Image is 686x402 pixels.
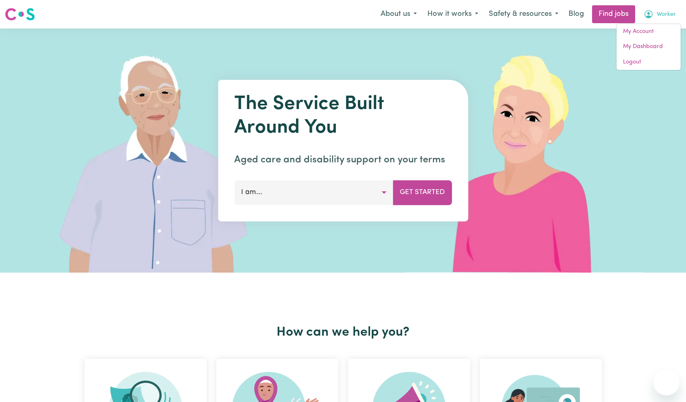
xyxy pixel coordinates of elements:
[234,180,393,205] button: I am...
[80,325,607,340] h2: How can we help you?
[616,24,681,70] div: My Account
[483,6,564,23] button: Safety & resources
[5,7,35,22] img: Careseekers logo
[657,10,676,19] span: Worker
[592,5,635,23] a: Find jobs
[653,369,679,395] iframe: Button to launch messaging window
[5,5,35,24] a: Careseekers logo
[375,6,422,23] button: About us
[234,93,452,140] h1: The Service Built Around You
[638,6,681,23] button: My Account
[616,24,681,39] a: My Account
[422,6,483,23] button: How it works
[616,39,681,55] a: My Dashboard
[564,5,589,23] a: Blog
[393,180,452,205] button: Get Started
[234,153,452,167] p: Aged care and disability support on your terms
[616,55,681,70] a: Logout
